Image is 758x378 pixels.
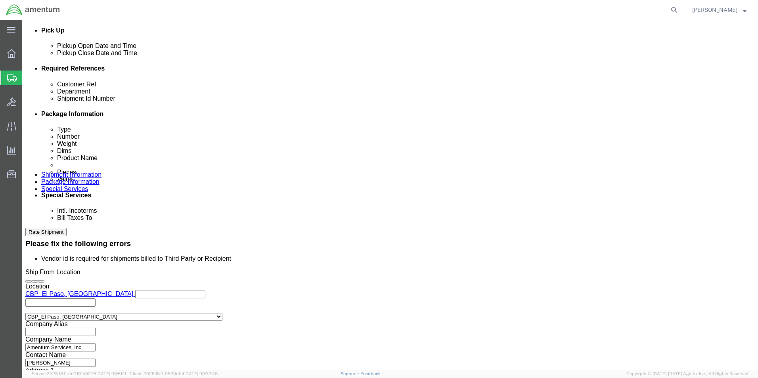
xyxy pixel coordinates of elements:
[130,371,218,376] span: Client: 2025.18.0-9839db4
[22,20,758,370] iframe: FS Legacy Container
[96,371,126,376] span: [DATE] 09:51:11
[692,5,747,15] button: [PERSON_NAME]
[692,6,737,14] span: Luis Bustamante
[6,4,60,16] img: logo
[184,371,218,376] span: [DATE] 09:32:48
[360,371,381,376] a: Feedback
[626,370,748,377] span: Copyright © [DATE]-[DATE] Agistix Inc., All Rights Reserved
[32,371,126,376] span: Server: 2025.18.0-dd719145275
[341,371,360,376] a: Support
